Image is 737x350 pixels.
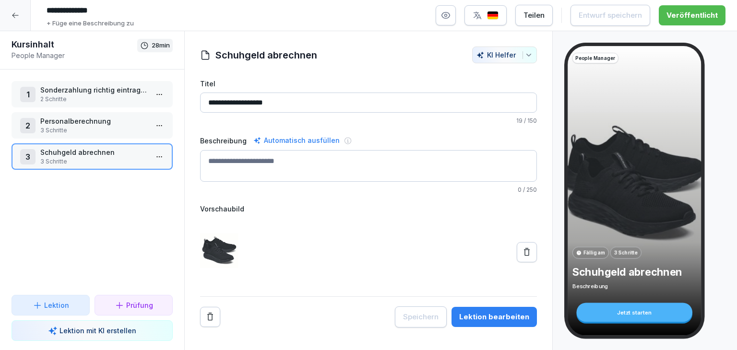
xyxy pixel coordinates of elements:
[516,117,523,124] span: 19
[576,303,692,322] div: Jetzt starten
[40,116,148,126] p: Personalberechnung
[200,79,537,89] label: Titel
[518,186,522,193] span: 0
[44,300,69,310] p: Lektion
[579,10,642,21] div: Entwurf speichern
[215,48,317,62] h1: Schuhgeld abrechnen
[659,5,725,25] button: Veröffentlicht
[12,320,173,341] button: Lektion mit KI erstellen
[200,204,537,214] label: Vorschaubild
[12,112,173,139] div: 2Personalberechnung3 Schritte
[472,47,537,63] button: KI Helfer
[476,51,533,59] div: KI Helfer
[12,81,173,107] div: 1Sonderzahlung richtig eintragen und verwalten2 Schritte
[200,307,220,327] button: Remove
[20,87,36,102] div: 1
[666,10,718,21] div: Veröffentlicht
[572,266,697,279] p: Schuhgeld abrechnen
[47,19,134,28] p: + Füge eine Beschreibung zu
[571,5,650,26] button: Entwurf speichern
[12,295,90,315] button: Lektion
[20,149,36,164] div: 3
[152,41,170,50] p: 28 min
[12,50,137,60] p: People Manager
[40,85,148,95] p: Sonderzahlung richtig eintragen und verwalten
[575,55,615,62] p: People Manager
[200,117,537,125] p: / 150
[126,300,153,310] p: Prüfung
[59,326,136,336] p: Lektion mit KI erstellen
[583,249,605,257] p: Fällig am
[40,157,148,166] p: 3 Schritte
[251,135,342,146] div: Automatisch ausfüllen
[452,307,537,327] button: Lektion bearbeiten
[95,295,173,315] button: Prüfung
[515,5,553,26] button: Teilen
[40,147,148,157] p: Schuhgeld abrechnen
[395,306,447,327] button: Speichern
[459,312,529,322] div: Lektion bearbeiten
[523,10,545,21] div: Teilen
[20,118,36,133] div: 2
[40,126,148,135] p: 3 Schritte
[572,282,697,290] p: Beschreibung
[200,218,238,287] img: zdxn5tcnihzymq9gqosxqwr0.png
[403,312,439,322] div: Speichern
[200,186,537,194] p: / 250
[40,95,148,104] p: 2 Schritte
[487,11,499,20] img: de.svg
[12,39,137,50] h1: Kursinhalt
[614,249,638,257] p: 3 Schritte
[200,136,247,146] label: Beschreibung
[12,143,173,170] div: 3Schuhgeld abrechnen3 Schritte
